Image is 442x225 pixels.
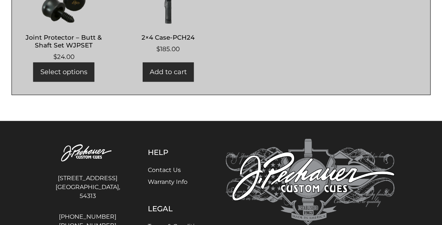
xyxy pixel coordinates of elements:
a: Select options for “Joint Protector - Butt & Shaft Set WJPSET” [33,63,94,82]
bdi: 185.00 [156,46,180,53]
span: $ [53,53,57,61]
h5: Help [148,148,205,157]
a: Add to cart: “2x4 Case-PCH24” [143,63,194,82]
bdi: 24.00 [53,53,74,61]
a: Contact Us [148,166,181,173]
a: [PHONE_NUMBER] [48,212,128,221]
span: $ [156,46,160,53]
h5: Legal [148,204,205,213]
h2: Joint Protector – Butt & Shaft Set WJPSET [19,31,108,53]
a: Warranty Info [148,178,187,185]
img: Pechauer Custom Cues [48,139,128,168]
address: [STREET_ADDRESS] [GEOGRAPHIC_DATA], 54313 [48,171,128,204]
h2: 2×4 Case-PCH24 [123,31,212,45]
